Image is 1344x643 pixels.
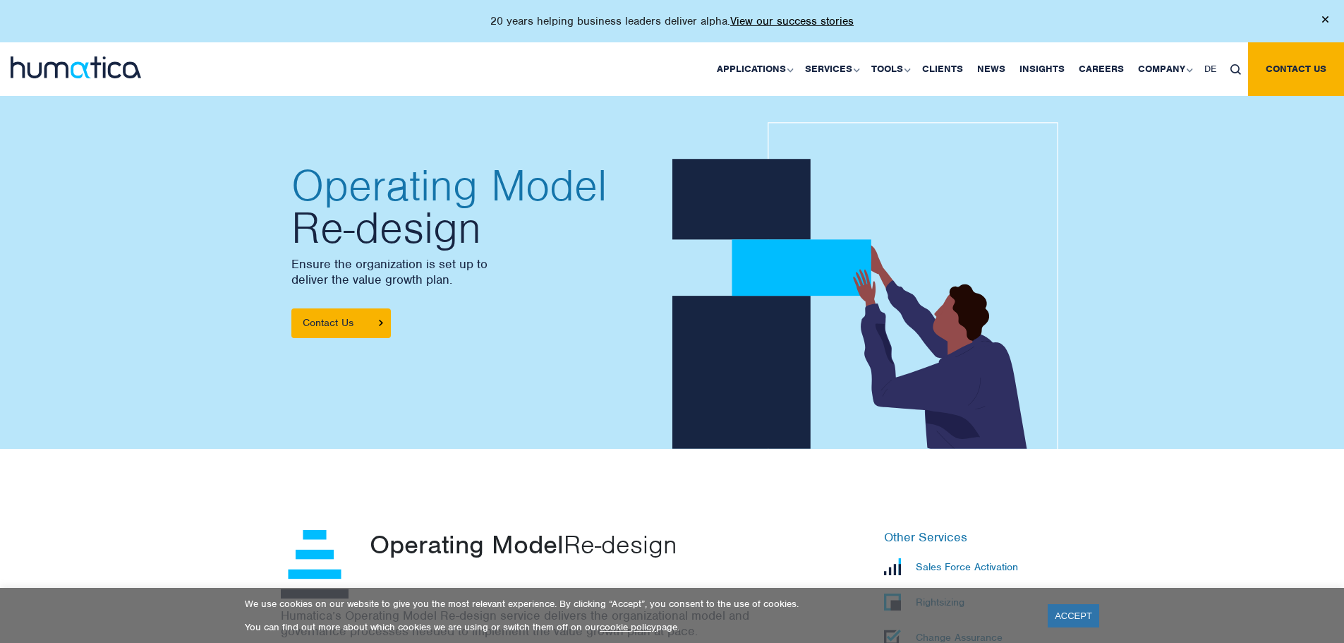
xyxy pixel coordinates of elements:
[1131,42,1197,96] a: Company
[370,528,564,560] span: Operating Model
[798,42,864,96] a: Services
[1197,42,1223,96] a: DE
[370,530,795,558] p: Re-design
[245,598,1030,610] p: We use cookies on our website to give you the most relevant experience. By clicking “Accept”, you...
[1248,42,1344,96] a: Contact us
[1048,604,1099,627] a: ACCEPT
[710,42,798,96] a: Applications
[490,14,854,28] p: 20 years helping business leaders deliver alpha.
[1204,63,1216,75] span: DE
[672,122,1070,461] img: about_banner1
[915,42,970,96] a: Clients
[245,621,1030,633] p: You can find out more about which cookies we are using or switch them off on our page.
[884,558,901,575] img: Sales Force Activation
[600,621,656,633] a: cookie policy
[864,42,915,96] a: Tools
[1012,42,1072,96] a: Insights
[970,42,1012,96] a: News
[291,164,658,207] span: Operating Model
[281,530,349,599] img: <span>Operating Model</span> Re-design
[1230,64,1241,75] img: search_icon
[291,164,658,249] h2: Re-design
[11,56,141,78] img: logo
[730,14,854,28] a: View our success stories
[916,560,1018,573] p: Sales Force Activation
[291,308,391,338] a: Contact Us
[1072,42,1131,96] a: Careers
[291,256,658,287] p: Ensure the organization is set up to deliver the value growth plan.
[379,320,383,326] img: arrowicon
[884,530,1064,546] h6: Other Services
